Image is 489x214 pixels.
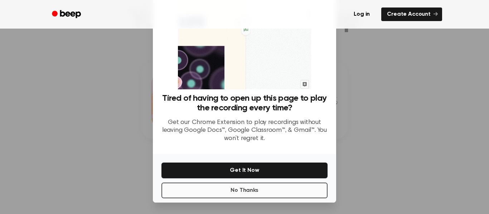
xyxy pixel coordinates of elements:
[47,8,87,21] a: Beep
[161,119,328,143] p: Get our Chrome Extension to play recordings without leaving Google Docs™, Google Classroom™, & Gm...
[381,8,442,21] a: Create Account
[347,6,377,23] a: Log in
[161,94,328,113] h3: Tired of having to open up this page to play the recording every time?
[161,163,328,178] button: Get It Now
[161,183,328,198] button: No Thanks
